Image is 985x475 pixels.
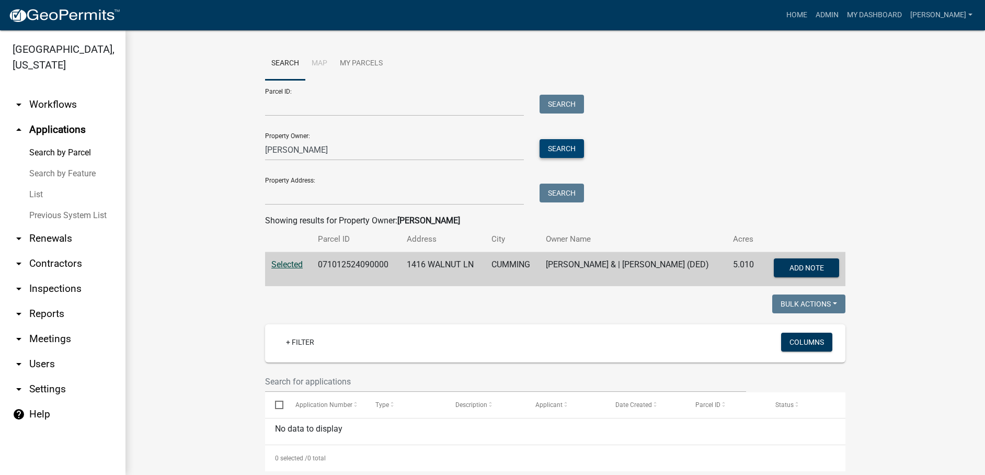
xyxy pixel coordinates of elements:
span: Application Number [295,401,352,409]
a: Admin [811,5,843,25]
a: Selected [271,259,303,269]
a: My Dashboard [843,5,906,25]
th: Acres [727,227,762,252]
a: [PERSON_NAME] [906,5,977,25]
i: arrow_drop_up [13,123,25,136]
strong: [PERSON_NAME] [397,216,460,225]
td: CUMMING [485,252,540,287]
span: Parcel ID [695,401,720,409]
datatable-header-cell: Applicant [525,392,605,417]
button: Search [540,95,584,114]
datatable-header-cell: Application Number [285,392,365,417]
div: Showing results for Property Owner: [265,214,845,227]
datatable-header-cell: Select [265,392,285,417]
td: 071012524090000 [312,252,400,287]
span: Date Created [615,401,652,409]
datatable-header-cell: Parcel ID [685,392,765,417]
i: help [13,408,25,421]
a: Home [782,5,811,25]
button: Search [540,184,584,202]
i: arrow_drop_down [13,333,25,345]
i: arrow_drop_down [13,98,25,111]
a: My Parcels [334,47,389,81]
span: Applicant [535,401,563,409]
td: 1416 WALNUT LN [400,252,485,287]
div: No data to display [265,419,845,445]
datatable-header-cell: Status [765,392,845,417]
i: arrow_drop_down [13,282,25,295]
th: City [485,227,540,252]
th: Owner Name [540,227,727,252]
a: Search [265,47,305,81]
datatable-header-cell: Type [365,392,445,417]
span: 0 selected / [275,455,307,462]
td: [PERSON_NAME] & | [PERSON_NAME] (DED) [540,252,727,287]
button: Bulk Actions [772,295,845,313]
button: Add Note [774,258,839,277]
i: arrow_drop_down [13,358,25,370]
datatable-header-cell: Description [445,392,525,417]
i: arrow_drop_down [13,257,25,270]
a: + Filter [278,333,323,352]
span: Add Note [789,264,823,272]
i: arrow_drop_down [13,308,25,320]
span: Description [455,401,487,409]
span: Status [775,401,794,409]
th: Address [400,227,485,252]
input: Search for applications [265,371,746,392]
button: Search [540,139,584,158]
button: Columns [781,333,832,352]
th: Parcel ID [312,227,400,252]
td: 5.010 [727,252,762,287]
div: 0 total [265,445,845,471]
i: arrow_drop_down [13,383,25,395]
datatable-header-cell: Date Created [605,392,685,417]
span: Type [375,401,389,409]
i: arrow_drop_down [13,232,25,245]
